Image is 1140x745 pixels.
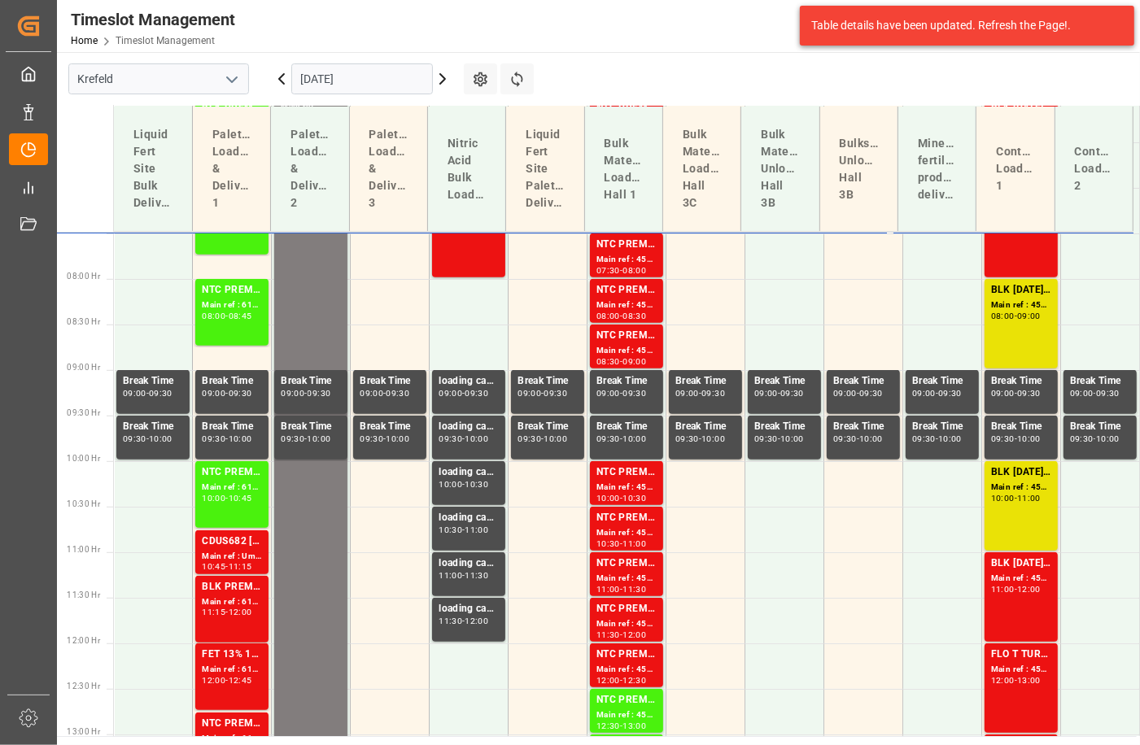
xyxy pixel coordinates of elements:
[68,63,249,94] input: Type to search/select
[202,419,262,435] div: Break Time
[596,540,620,547] div: 10:30
[675,419,736,435] div: Break Time
[462,572,465,579] div: -
[229,390,252,397] div: 09:30
[596,237,657,253] div: NTC PREMIUM [DATE]+3+TE BULK
[991,494,1015,502] div: 10:00
[465,617,488,625] div: 12:00
[146,435,149,442] div: -
[991,298,1051,312] div: Main ref : 4500000607, 2000000557
[596,267,620,274] div: 07:30
[620,358,622,365] div: -
[67,727,100,736] span: 13:00 Hr
[67,499,100,508] span: 10:30 Hr
[991,373,1051,390] div: Break Time
[620,494,622,502] div: -
[462,526,465,534] div: -
[596,282,657,298] div: NTC PREMIUM [DATE]+3+TE BULK
[439,526,462,534] div: 10:30
[439,373,499,390] div: loading capacity
[859,435,883,442] div: 10:00
[622,586,646,593] div: 11:30
[596,312,620,320] div: 08:00
[1017,312,1041,320] div: 09:00
[202,608,225,616] div: 11:15
[622,358,646,365] div: 09:00
[991,464,1051,481] div: BLK [DATE] 25KG (x42) INT MTO
[780,390,804,397] div: 09:30
[620,390,622,397] div: -
[620,267,622,274] div: -
[123,419,183,435] div: Break Time
[202,716,262,732] div: NTC PREMIUM [DATE] 25kg (x40) D,EN,PL
[675,373,736,390] div: Break Time
[936,435,938,442] div: -
[1070,435,1094,442] div: 09:30
[675,390,699,397] div: 09:00
[439,390,462,397] div: 09:00
[441,129,492,210] div: Nitric Acid Bulk Loading
[596,708,657,722] div: Main ref : 4500000887, 2000000854
[754,390,778,397] div: 09:00
[1017,494,1041,502] div: 11:00
[991,419,1051,435] div: Break Time
[67,408,100,417] span: 09:30 Hr
[596,464,657,481] div: NTC PREMIUM [DATE]+3+TE BULK
[360,419,420,435] div: Break Time
[281,390,304,397] div: 09:00
[462,390,465,397] div: -
[596,647,657,663] div: NTC PREMIUM [DATE]+3+TE BULK
[857,435,859,442] div: -
[465,526,488,534] div: 11:00
[225,435,228,442] div: -
[229,435,252,442] div: 10:00
[596,253,657,267] div: Main ref : 4500000879, 2000000854
[518,419,578,435] div: Break Time
[620,586,622,593] div: -
[439,510,499,526] div: loading capacity
[991,663,1051,677] div: Main ref : 4500001165, 2000000989
[202,550,262,564] div: Main ref : Umlagerung Pegels,
[991,586,1015,593] div: 11:00
[620,631,622,638] div: -
[596,373,657,390] div: Break Time
[622,631,646,638] div: 12:00
[699,435,701,442] div: -
[596,510,657,526] div: NTC PREMIUM [DATE]+3+TE BULK
[518,435,541,442] div: 09:30
[149,435,173,442] div: 10:00
[146,390,149,397] div: -
[439,419,499,435] div: loading capacity
[67,454,100,463] span: 10:00 Hr
[991,647,1051,663] div: FLO T TURF 20-5-8 25kg (x42) WW
[383,390,386,397] div: -
[1017,390,1041,397] div: 09:30
[833,373,893,390] div: Break Time
[386,390,409,397] div: 09:30
[439,572,462,579] div: 11:00
[596,494,620,502] div: 10:00
[596,677,620,684] div: 12:00
[859,390,883,397] div: 09:30
[912,390,936,397] div: 09:00
[149,390,173,397] div: 09:30
[622,540,646,547] div: 11:00
[701,435,725,442] div: 10:00
[833,419,893,435] div: Break Time
[202,647,262,663] div: FET 13% 16x1kg (x40) D,A,CHFLO T PERM [DATE] 25kg (x42) WW
[938,435,962,442] div: 10:00
[598,129,649,210] div: Bulk Material Loading Hall 1
[225,563,228,570] div: -
[938,390,962,397] div: 09:30
[780,435,804,442] div: 10:00
[596,572,657,586] div: Main ref : 4500000884, 2000000854
[518,373,578,390] div: Break Time
[596,344,657,358] div: Main ref : 4500000881, 2000000854
[225,390,228,397] div: -
[912,373,972,390] div: Break Time
[123,373,183,390] div: Break Time
[936,390,938,397] div: -
[596,390,620,397] div: 09:00
[229,608,252,616] div: 12:00
[202,534,262,550] div: CDUS682 [DATE] (JCAM) BigBag 900KG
